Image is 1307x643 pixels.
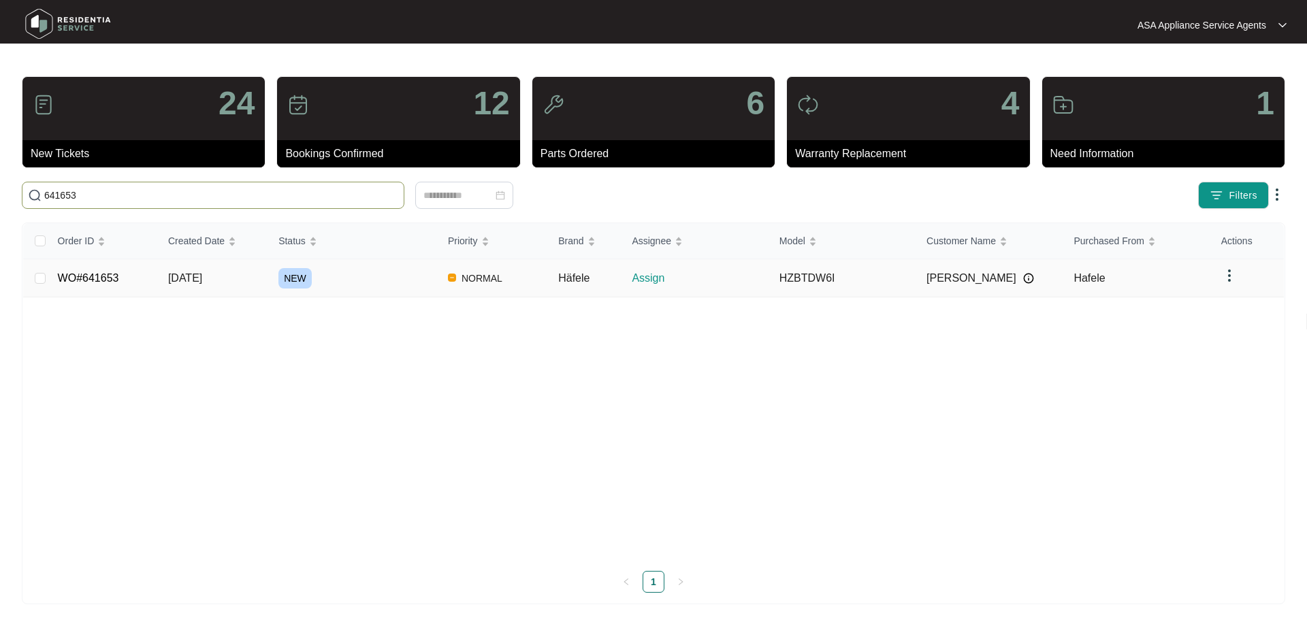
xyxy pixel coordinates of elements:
[285,146,519,162] p: Bookings Confirmed
[44,188,398,203] input: Search by Order Id, Assignee Name, Customer Name, Brand and Model
[632,233,671,248] span: Assignee
[632,270,768,286] p: Assign
[558,233,583,248] span: Brand
[456,270,508,286] span: NORMAL
[621,223,768,259] th: Assignee
[31,146,265,162] p: New Tickets
[1001,87,1020,120] p: 4
[926,270,1016,286] span: [PERSON_NAME]
[47,223,157,259] th: Order ID
[547,223,621,259] th: Brand
[615,571,637,593] li: Previous Page
[268,223,437,259] th: Status
[540,146,775,162] p: Parts Ordered
[33,94,54,116] img: icon
[670,571,692,593] li: Next Page
[1198,182,1269,209] button: filter iconFilters
[278,233,306,248] span: Status
[643,572,664,592] a: 1
[1221,267,1238,284] img: dropdown arrow
[28,188,42,202] img: search-icon
[1074,233,1144,248] span: Purchased From
[437,223,547,259] th: Priority
[168,272,202,284] span: [DATE]
[643,571,664,593] li: 1
[1278,22,1287,29] img: dropdown arrow
[543,94,564,116] img: icon
[916,223,1063,259] th: Customer Name
[558,272,590,284] span: Häfele
[926,233,996,248] span: Customer Name
[58,233,95,248] span: Order ID
[746,87,764,120] p: 6
[448,233,478,248] span: Priority
[797,94,819,116] img: icon
[615,571,637,593] button: left
[1052,94,1074,116] img: icon
[1229,188,1257,203] span: Filters
[1210,223,1284,259] th: Actions
[219,87,255,120] p: 24
[448,274,456,282] img: Vercel Logo
[670,571,692,593] button: right
[1063,223,1210,259] th: Purchased From
[20,3,116,44] img: residentia service logo
[1023,273,1034,284] img: Info icon
[168,233,225,248] span: Created Date
[287,94,309,116] img: icon
[157,223,268,259] th: Created Date
[622,578,630,586] span: left
[278,268,312,288] span: NEW
[1137,18,1266,32] p: ASA Appliance Service Agents
[779,233,805,248] span: Model
[677,578,685,586] span: right
[1269,186,1285,203] img: dropdown arrow
[473,87,509,120] p: 12
[795,146,1029,162] p: Warranty Replacement
[769,259,916,297] td: HZBTDW6I
[769,223,916,259] th: Model
[1210,188,1223,202] img: filter icon
[1050,146,1285,162] p: Need Information
[1074,272,1105,284] span: Hafele
[1256,87,1274,120] p: 1
[58,272,119,284] a: WO#641653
